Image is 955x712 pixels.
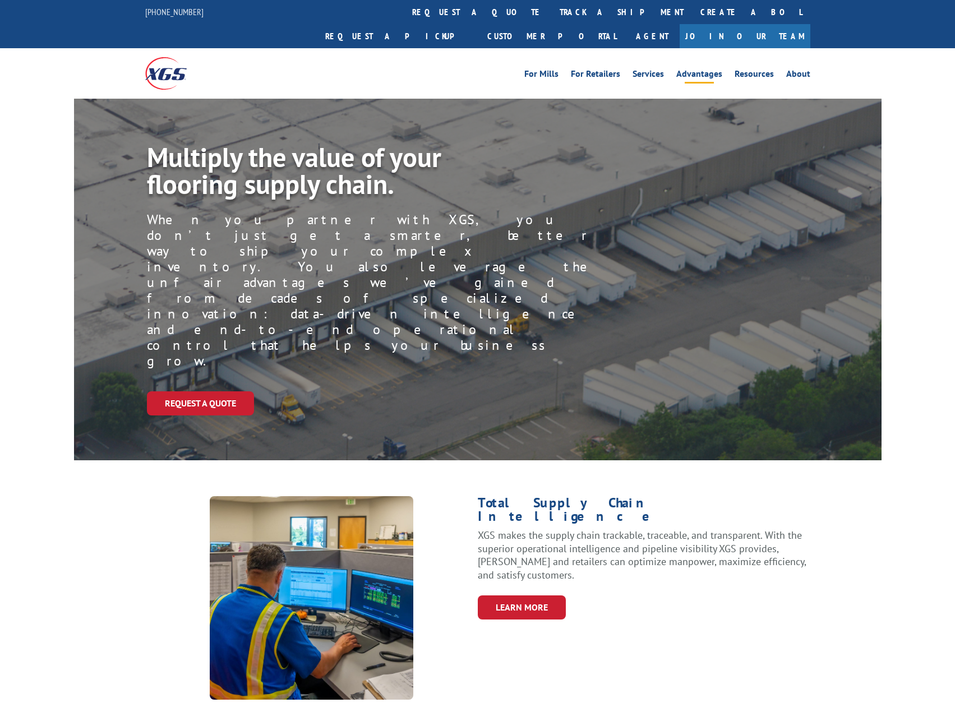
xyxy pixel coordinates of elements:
a: Join Our Team [680,24,810,48]
a: Services [633,70,664,82]
a: Resources [735,70,774,82]
a: Request a pickup [317,24,479,48]
a: For Retailers [571,70,620,82]
a: Request a Quote [147,391,254,415]
a: Advantages [676,70,722,82]
a: [PHONE_NUMBER] [145,6,204,17]
img: thumbnail [210,496,413,700]
p: When you partner with XGS, you don’t just get a smarter, better way to ship your complex inventor... [147,212,617,369]
h1: Total Supply Chain Intelligence [478,496,810,529]
a: About [786,70,810,82]
h1: Multiply the value of your flooring supply chain. [147,144,601,203]
a: For Mills [524,70,559,82]
a: Agent [625,24,680,48]
a: Customer Portal [479,24,625,48]
p: XGS makes the supply chain trackable, traceable, and transparent. With the superior operational i... [478,529,810,582]
a: LEARN MORE [478,595,566,619]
